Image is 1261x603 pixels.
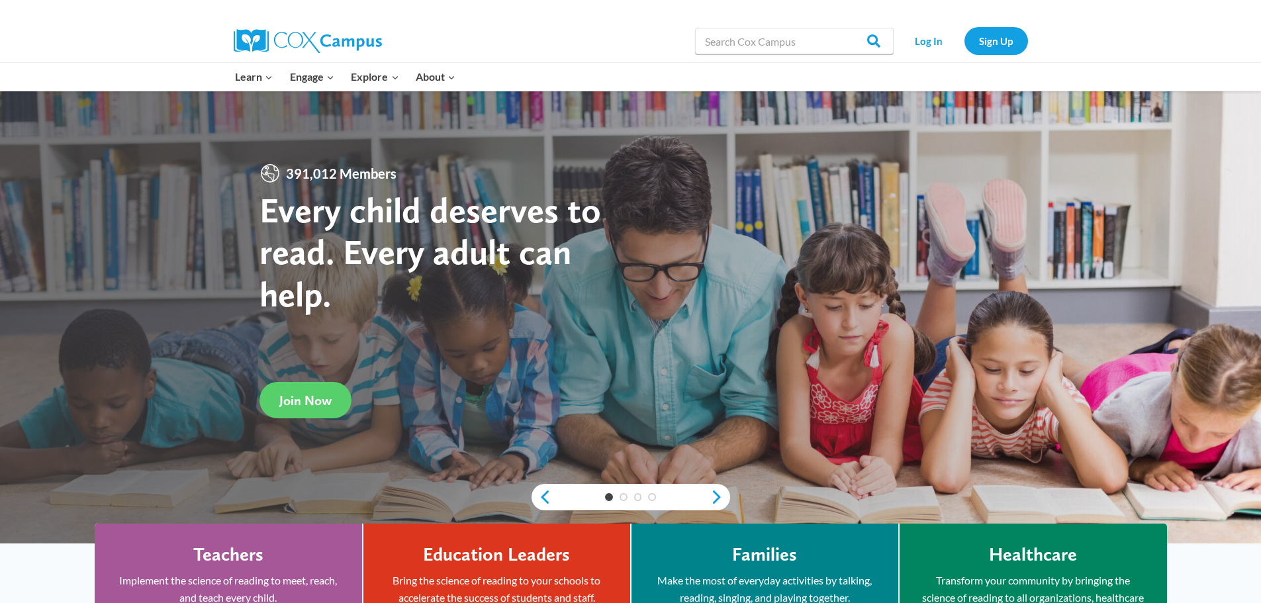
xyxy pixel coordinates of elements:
[235,68,273,85] span: Learn
[351,68,398,85] span: Explore
[259,189,601,315] strong: Every child deserves to read. Every adult can help.
[532,489,551,505] a: previous
[964,27,1028,54] a: Sign Up
[227,63,464,91] nav: Primary Navigation
[259,382,351,418] a: Join Now
[290,68,334,85] span: Engage
[620,493,628,501] a: 2
[416,68,455,85] span: About
[634,493,642,501] a: 3
[193,543,263,566] h4: Teachers
[605,493,613,501] a: 1
[532,484,730,510] div: content slider buttons
[732,543,797,566] h4: Families
[281,163,402,184] span: 391,012 Members
[989,543,1077,566] h4: Healthcare
[710,489,730,505] a: next
[900,27,958,54] a: Log In
[234,29,382,53] img: Cox Campus
[695,28,894,54] input: Search Cox Campus
[900,27,1028,54] nav: Secondary Navigation
[648,493,656,501] a: 4
[279,393,332,408] span: Join Now
[423,543,570,566] h4: Education Leaders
